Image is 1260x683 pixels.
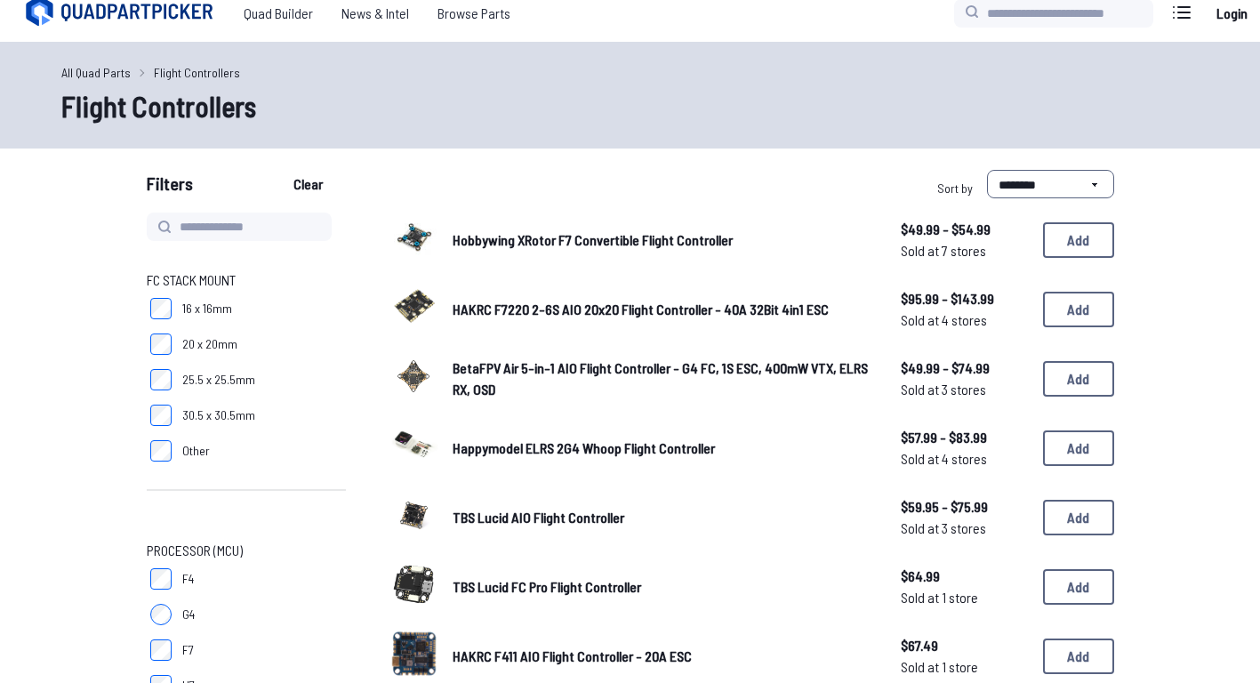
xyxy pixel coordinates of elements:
span: F7 [182,641,194,659]
a: image [389,559,438,615]
a: image [389,213,438,268]
span: Sold at 4 stores [901,448,1029,470]
span: Sold at 3 stores [901,518,1029,539]
img: image [389,421,438,470]
span: $64.99 [901,566,1029,587]
a: image [389,421,438,476]
img: image [389,628,438,679]
span: 30.5 x 30.5mm [182,406,255,424]
a: TBS Lucid FC Pro Flight Controller [453,576,872,598]
span: Sold at 4 stores [901,309,1029,331]
input: 16 x 16mm [150,298,172,319]
span: HAKRC F7220 2-6S AIO 20x20 Flight Controller - 40A 32Bit 4in1 ESC [453,301,829,317]
span: HAKRC F411 AIO Flight Controller - 20A ESC [453,647,692,664]
span: TBS Lucid FC Pro Flight Controller [453,578,641,595]
img: image [389,490,438,540]
img: image [389,351,438,401]
button: Add [1043,500,1114,535]
span: Sold at 1 store [901,656,1029,678]
span: 20 x 20mm [182,335,237,353]
img: image [389,559,438,609]
span: Sold at 3 stores [901,379,1029,400]
span: Sold at 7 stores [901,240,1029,261]
a: BetaFPV Air 5-in-1 AIO Flight Controller - G4 FC, 1S ESC, 400mW VTX, ELRS RX, OSD [453,358,872,400]
span: Sold at 1 store [901,587,1029,608]
a: image [389,282,438,337]
button: Add [1043,361,1114,397]
a: TBS Lucid AIO Flight Controller [453,507,872,528]
h1: Flight Controllers [61,84,1200,127]
button: Add [1043,222,1114,258]
span: Happymodel ELRS 2G4 Whoop Flight Controller [453,439,715,456]
input: 20 x 20mm [150,333,172,355]
a: Flight Controllers [154,63,240,82]
span: $49.99 - $54.99 [901,219,1029,240]
input: F7 [150,639,172,661]
span: $67.49 [901,635,1029,656]
a: image [389,351,438,406]
a: HAKRC F7220 2-6S AIO 20x20 Flight Controller - 40A 32Bit 4in1 ESC [453,299,872,320]
span: G4 [182,606,195,623]
input: 25.5 x 25.5mm [150,369,172,390]
span: $59.95 - $75.99 [901,496,1029,518]
button: Clear [278,170,338,198]
img: image [389,213,438,262]
span: 16 x 16mm [182,300,232,317]
span: Sort by [937,181,973,196]
a: All Quad Parts [61,63,131,82]
button: Add [1043,292,1114,327]
button: Add [1043,569,1114,605]
img: image [389,282,438,332]
span: 25.5 x 25.5mm [182,371,255,389]
span: FC Stack Mount [147,269,236,291]
span: F4 [182,570,194,588]
input: F4 [150,568,172,590]
a: Happymodel ELRS 2G4 Whoop Flight Controller [453,438,872,459]
span: TBS Lucid AIO Flight Controller [453,509,624,526]
a: HAKRC F411 AIO Flight Controller - 20A ESC [453,646,872,667]
button: Add [1043,430,1114,466]
span: Processor (MCU) [147,540,243,561]
span: $49.99 - $74.99 [901,358,1029,379]
span: $95.99 - $143.99 [901,288,1029,309]
span: Other [182,442,210,460]
span: Filters [147,170,193,205]
a: Hobbywing XRotor F7 Convertible Flight Controller [453,229,872,251]
a: image [389,490,438,545]
span: BetaFPV Air 5-in-1 AIO Flight Controller - G4 FC, 1S ESC, 400mW VTX, ELRS RX, OSD [453,359,868,398]
button: Add [1043,639,1114,674]
input: G4 [150,604,172,625]
input: Other [150,440,172,462]
select: Sort by [987,170,1114,198]
span: Hobbywing XRotor F7 Convertible Flight Controller [453,231,733,248]
span: $57.99 - $83.99 [901,427,1029,448]
input: 30.5 x 30.5mm [150,405,172,426]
